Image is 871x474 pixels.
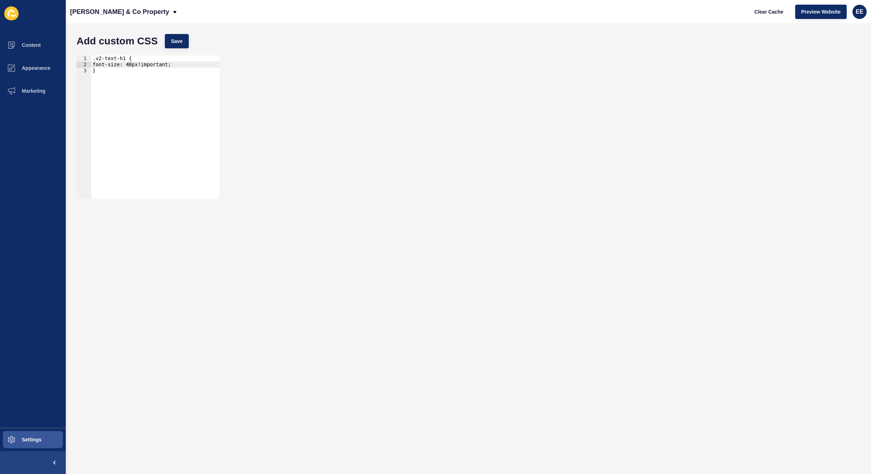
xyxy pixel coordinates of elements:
[856,8,863,15] span: EE
[77,62,91,68] div: 2
[77,68,91,74] div: 3
[754,8,783,15] span: Clear Cache
[77,55,91,62] div: 1
[795,5,847,19] button: Preview Website
[171,38,183,45] span: Save
[748,5,789,19] button: Clear Cache
[801,8,841,15] span: Preview Website
[165,34,189,48] button: Save
[70,3,169,21] p: [PERSON_NAME] & Co Property
[77,38,158,45] h1: Add custom CSS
